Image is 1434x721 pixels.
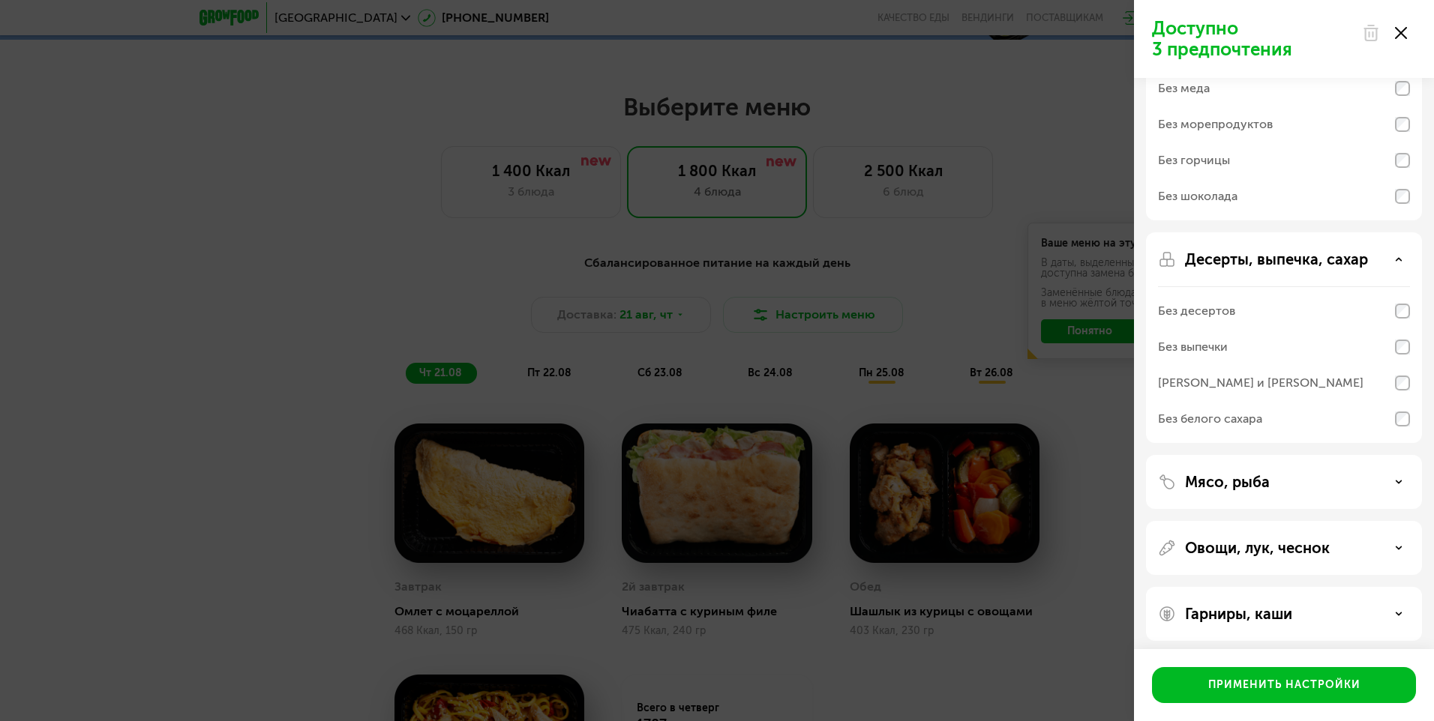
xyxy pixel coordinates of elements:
[1158,187,1237,205] div: Без шоколада
[1185,605,1292,623] p: Гарниры, каши
[1158,374,1363,392] div: [PERSON_NAME] и [PERSON_NAME]
[1158,115,1273,133] div: Без морепродуктов
[1158,338,1228,356] div: Без выпечки
[1158,151,1230,169] div: Без горчицы
[1152,18,1353,60] p: Доступно 3 предпочтения
[1185,250,1368,268] p: Десерты, выпечка, сахар
[1208,678,1360,693] div: Применить настройки
[1185,539,1330,557] p: Овощи, лук, чеснок
[1185,473,1270,491] p: Мясо, рыба
[1158,410,1262,428] div: Без белого сахара
[1158,302,1235,320] div: Без десертов
[1158,79,1210,97] div: Без меда
[1152,667,1416,703] button: Применить настройки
